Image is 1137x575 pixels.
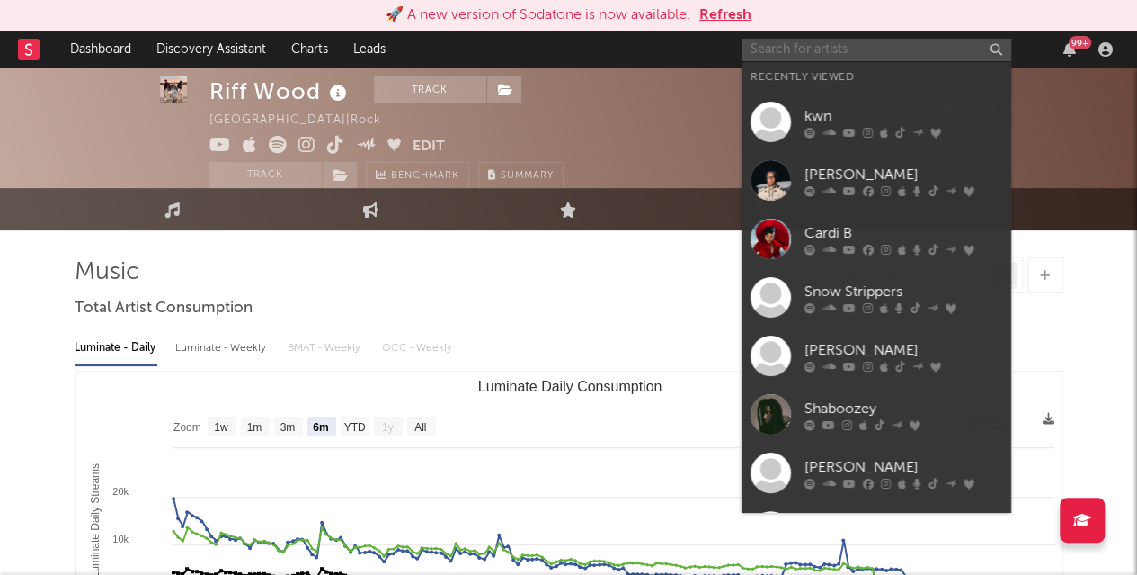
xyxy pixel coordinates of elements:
div: 🚀 A new version of Sodatone is now available. [386,4,690,26]
div: 99 + [1069,36,1091,49]
a: Laufey [742,502,1011,561]
span: Benchmark [391,166,459,187]
text: Luminate Daily Consumption [477,379,662,394]
a: [PERSON_NAME] [742,327,1011,385]
text: 10k [112,534,129,544]
text: 20k [112,486,129,497]
text: 1m [246,421,262,434]
button: Refresh [699,4,751,26]
text: All [414,421,426,434]
a: kwn [742,93,1011,151]
a: Snow Strippers [742,268,1011,327]
input: Search for artists [742,39,1011,61]
div: Luminate - Daily [75,333,157,364]
text: Zoom [173,421,201,434]
text: 6m [313,421,328,434]
a: [PERSON_NAME] [742,444,1011,502]
div: [PERSON_NAME] [804,456,1002,478]
div: [PERSON_NAME] [804,339,1002,361]
a: Discovery Assistant [144,31,279,67]
a: [PERSON_NAME] [742,151,1011,210]
a: Dashboard [58,31,144,67]
text: 3m [280,421,295,434]
a: Shaboozey [742,385,1011,444]
a: Leads [341,31,398,67]
div: Recently Viewed [751,67,1002,88]
div: Snow Strippers [804,281,1002,302]
a: Charts [279,31,341,67]
div: [GEOGRAPHIC_DATA] | Rock [209,110,402,131]
div: kwn [804,105,1002,127]
span: Total Artist Consumption [75,298,253,319]
div: Luminate - Weekly [175,333,270,364]
div: [PERSON_NAME] [804,164,1002,185]
button: 99+ [1063,42,1076,57]
div: Shaboozey [804,398,1002,419]
text: YTD [343,421,365,434]
button: Track [209,162,322,189]
text: 1w [214,421,228,434]
div: Cardi B [804,222,1002,244]
div: Riff Wood [209,76,351,106]
a: Cardi B [742,210,1011,268]
text: 1y [381,421,393,434]
button: Track [374,76,486,103]
button: Summary [478,162,564,189]
a: Benchmark [366,162,469,189]
button: Edit [413,136,445,158]
span: Summary [501,171,554,181]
